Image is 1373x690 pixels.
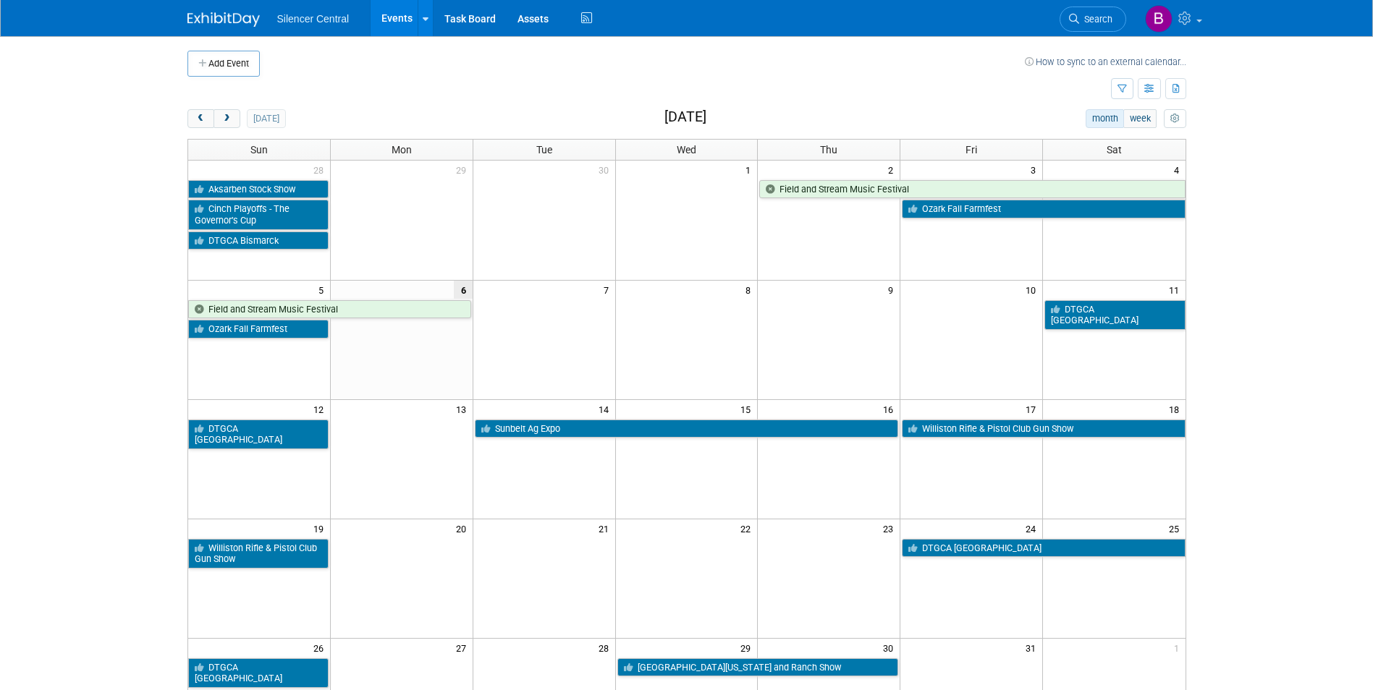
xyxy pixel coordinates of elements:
span: 10 [1024,281,1042,299]
span: 16 [882,400,900,418]
a: [GEOGRAPHIC_DATA][US_STATE] and Ranch Show [617,658,899,677]
span: 24 [1024,519,1042,537]
span: 25 [1167,519,1186,537]
i: Personalize Calendar [1170,114,1180,124]
span: 28 [597,639,615,657]
span: 19 [312,519,330,537]
a: Cinch Playoffs - The Governor’s Cup [188,200,329,229]
span: 21 [597,519,615,537]
img: Billee Page [1145,5,1173,33]
span: 30 [882,639,900,657]
span: 1 [1173,639,1186,657]
a: Search [1060,7,1126,32]
a: DTGCA [GEOGRAPHIC_DATA] [902,539,1185,558]
span: 29 [739,639,757,657]
span: 2 [887,161,900,179]
button: week [1123,109,1157,128]
span: Thu [820,144,837,156]
a: DTGCA Bismarck [188,231,329,250]
span: 6 [454,281,473,299]
span: Wed [677,144,696,156]
span: 1 [744,161,757,179]
a: Ozark Fall Farmfest [188,320,329,338]
span: 3 [1029,161,1042,179]
span: 11 [1167,281,1186,299]
button: month [1086,109,1124,128]
a: Ozark Fall Farmfest [902,200,1185,218]
span: 5 [317,281,330,299]
span: 31 [1024,639,1042,657]
span: 26 [312,639,330,657]
button: [DATE] [247,109,285,128]
span: Silencer Central [277,13,350,25]
span: 18 [1167,400,1186,418]
img: ExhibitDay [187,12,260,27]
a: Field and Stream Music Festival [188,300,471,319]
span: 15 [739,400,757,418]
a: Aksarben Stock Show [188,180,329,199]
span: 17 [1024,400,1042,418]
span: 22 [739,519,757,537]
a: Williston Rifle & Pistol Club Gun Show [188,539,329,568]
span: 28 [312,161,330,179]
a: Sunbelt Ag Expo [475,419,899,438]
span: 4 [1173,161,1186,179]
span: 13 [455,400,473,418]
button: prev [187,109,214,128]
a: DTGCA [GEOGRAPHIC_DATA] [188,658,329,688]
span: Sun [250,144,268,156]
button: next [214,109,240,128]
a: Williston Rifle & Pistol Club Gun Show [902,419,1185,438]
span: 7 [602,281,615,299]
span: Search [1079,14,1112,25]
span: 8 [744,281,757,299]
span: 20 [455,519,473,537]
span: 29 [455,161,473,179]
span: Mon [392,144,412,156]
span: Sat [1107,144,1122,156]
span: 12 [312,400,330,418]
button: myCustomButton [1164,109,1186,128]
span: 27 [455,639,473,657]
span: Tue [536,144,552,156]
a: DTGCA [GEOGRAPHIC_DATA] [1044,300,1185,330]
a: How to sync to an external calendar... [1025,56,1186,67]
a: DTGCA [GEOGRAPHIC_DATA] [188,419,329,449]
span: Fri [966,144,977,156]
span: 23 [882,519,900,537]
span: 14 [597,400,615,418]
h2: [DATE] [664,109,706,125]
span: 30 [597,161,615,179]
button: Add Event [187,51,260,77]
span: 9 [887,281,900,299]
a: Field and Stream Music Festival [759,180,1185,199]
